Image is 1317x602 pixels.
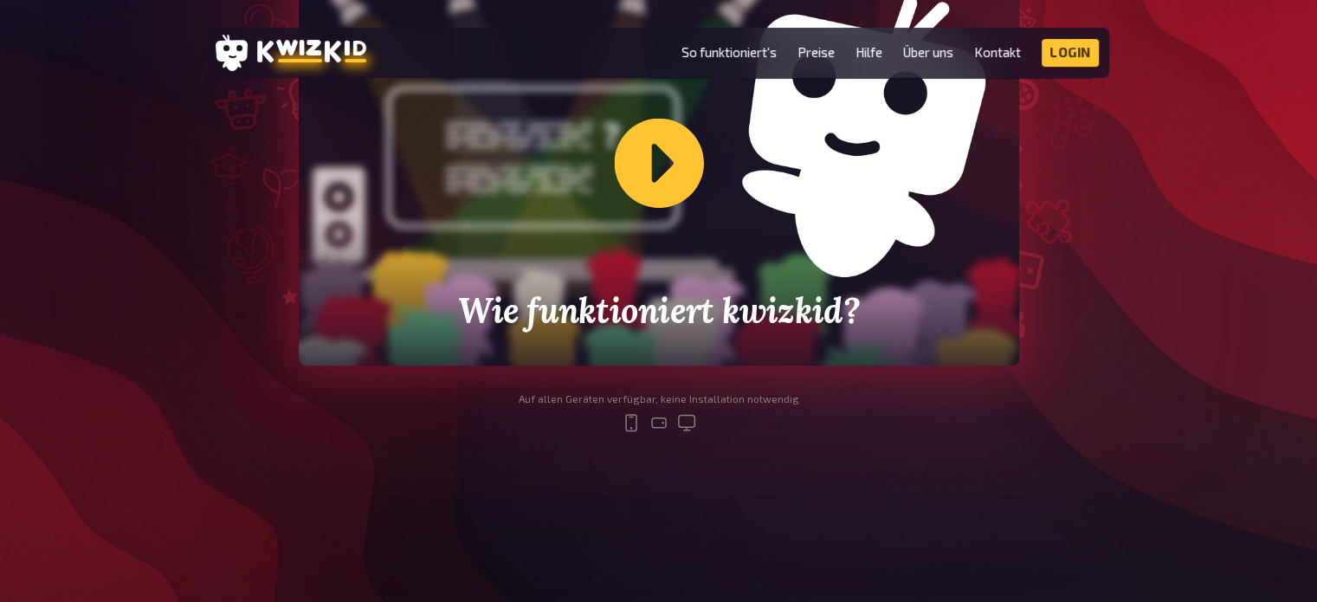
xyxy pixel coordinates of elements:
a: Login [1042,39,1099,67]
div: Auf allen Geräten verfügbar, keine Installation notwendig [519,393,799,405]
a: Über uns [903,45,953,60]
svg: desktop [676,412,697,433]
a: Kontakt [974,45,1021,60]
a: So funktioniert's [681,45,777,60]
h2: Wie funktioniert kwizkid? [442,291,875,331]
svg: mobile [621,412,642,433]
a: Hilfe [855,45,882,60]
a: Preise [797,45,835,60]
svg: tablet [649,412,669,433]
